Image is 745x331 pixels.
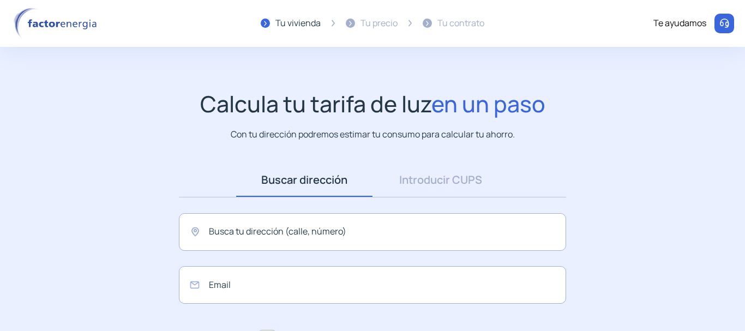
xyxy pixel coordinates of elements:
[200,91,545,117] h1: Calcula tu tarifa de luz
[361,16,398,31] div: Tu precio
[431,88,545,119] span: en un paso
[653,16,706,31] div: Te ayudamos
[275,16,321,31] div: Tu vivienda
[372,163,509,197] a: Introducir CUPS
[231,128,515,141] p: Con tu dirección podremos estimar tu consumo para calcular tu ahorro.
[437,16,484,31] div: Tu contrato
[11,8,104,39] img: logo factor
[719,18,730,29] img: llamar
[236,163,372,197] a: Buscar dirección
